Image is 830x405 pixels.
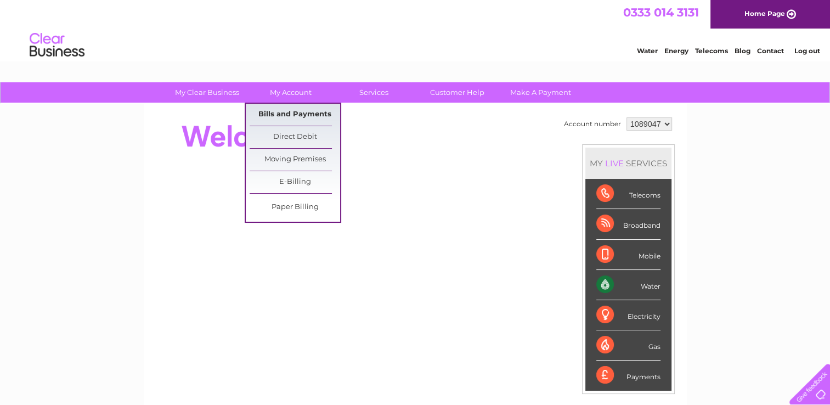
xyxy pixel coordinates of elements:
a: Energy [664,47,688,55]
a: Contact [757,47,784,55]
a: Blog [735,47,750,55]
div: Water [596,270,660,300]
div: MY SERVICES [585,148,671,179]
div: Telecoms [596,179,660,209]
td: Account number [561,115,624,133]
a: E-Billing [250,171,340,193]
a: Water [637,47,658,55]
div: Clear Business is a trading name of Verastar Limited (registered in [GEOGRAPHIC_DATA] No. 3667643... [156,6,675,53]
a: Bills and Payments [250,104,340,126]
a: My Account [245,82,336,103]
a: 0333 014 3131 [623,5,699,19]
a: Telecoms [695,47,728,55]
div: Broadband [596,209,660,239]
a: My Clear Business [162,82,252,103]
a: Log out [794,47,820,55]
div: Payments [596,361,660,390]
a: Moving Premises [250,149,340,171]
a: Services [329,82,419,103]
a: Direct Debit [250,126,340,148]
img: logo.png [29,29,85,62]
div: Electricity [596,300,660,330]
a: Paper Billing [250,196,340,218]
a: Make A Payment [495,82,586,103]
div: Mobile [596,240,660,270]
a: Customer Help [412,82,502,103]
div: LIVE [603,158,626,168]
div: Gas [596,330,660,361]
